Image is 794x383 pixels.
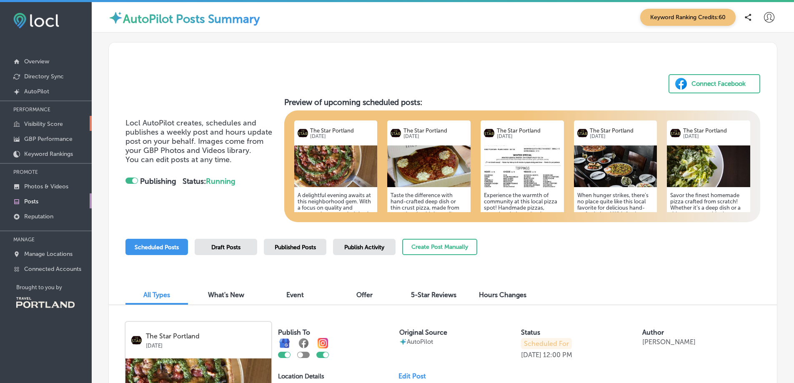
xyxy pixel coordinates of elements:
[670,192,747,280] h5: Savor the finest homemade pizza crafted from scratch! Whether it’s a deep dish or a thin crust, e...
[24,198,38,205] p: Posts
[286,291,304,299] span: Event
[590,128,654,134] p: The Star Portland
[356,291,373,299] span: Offer
[403,128,467,134] p: The Star Portland
[683,128,747,134] p: The Star Portland
[391,192,467,280] h5: Taste the difference with hand-crafted deep dish or thin crust pizza, made from scratch using hig...
[543,351,572,359] p: 12:00 PM
[521,338,572,349] p: Scheduled For
[574,145,657,187] img: 1740694625f3a906b6-8623-43d1-9d1d-fe4203283c81_LittleStar-791copy_1.jpg
[399,328,447,336] label: Original Source
[402,239,477,255] button: Create Post Manually
[125,118,272,155] span: Locl AutoPilot creates, schedules and publishes a weekly post and hours update post on your behal...
[125,155,232,164] span: You can edit posts at any time.
[135,244,179,251] span: Scheduled Posts
[642,328,664,336] label: Author
[284,98,760,107] h3: Preview of upcoming scheduled posts:
[298,128,308,138] img: logo
[669,74,760,93] button: Connect Facebook
[479,291,526,299] span: Hours Changes
[206,177,235,186] span: Running
[208,291,244,299] span: What's New
[521,328,540,336] label: Status
[131,335,142,345] img: logo
[183,177,235,186] strong: Status:
[24,88,49,95] p: AutoPilot
[278,373,324,380] p: Location Details
[24,135,73,143] p: GBP Performance
[590,134,654,139] p: [DATE]
[310,128,374,134] p: The Star Portland
[24,150,73,158] p: Keyword Rankings
[24,58,49,65] p: Overview
[484,128,494,138] img: logo
[411,291,456,299] span: 5-Star Reviews
[407,338,433,345] p: AutoPilot
[108,10,123,25] img: autopilot-icon
[683,134,747,139] p: [DATE]
[24,73,64,80] p: Directory Sync
[146,340,266,349] p: [DATE]
[640,9,736,26] span: Keyword Ranking Credits: 60
[497,128,561,134] p: The Star Portland
[24,120,63,128] p: Visibility Score
[403,134,467,139] p: [DATE]
[691,78,746,90] div: Connect Facebook
[211,244,240,251] span: Draft Posts
[642,338,696,346] p: [PERSON_NAME]
[398,372,433,380] a: Edit Post
[387,145,471,187] img: 17406946201481ebb1-f476-48f6-84df-0ce3252a3645_DSC_4726_2.JPG
[344,244,384,251] span: Publish Activity
[24,183,68,190] p: Photos & Videos
[13,13,59,28] img: fda3e92497d09a02dc62c9cd864e3231.png
[484,192,561,280] h5: Experience the warmth of community at this local pizza spot! Handmade pizzas, organic salads, and...
[670,128,681,138] img: logo
[310,134,374,139] p: [DATE]
[481,145,564,187] img: 1740694619331f20f4-4d01-4f43-b662-38fe3cf2a345_IMG_9241.jpg
[521,351,541,359] p: [DATE]
[391,128,401,138] img: logo
[24,250,73,258] p: Manage Locations
[146,333,266,340] p: The Star Portland
[24,213,53,220] p: Reputation
[143,291,170,299] span: All Types
[298,192,374,273] h5: A delightful evening awaits at this neighborhood gem. With a focus on quality and community, gues...
[577,192,654,280] h5: When hunger strikes, there’s no place quite like this local favorite for delicious hand-crafted p...
[667,145,750,187] img: 42bc0abc-3792-4c5c-bae9-2e86f111fab0TheStarPDX_JannieHuang3E4A6915.jpg
[275,244,316,251] span: Published Posts
[399,338,407,345] img: autopilot-icon
[123,12,260,26] label: AutoPilot Posts Summary
[24,265,81,273] p: Connected Accounts
[140,177,176,186] strong: Publishing
[577,128,588,138] img: logo
[16,297,75,308] img: Travel Portland
[278,328,310,336] label: Publish To
[16,284,92,290] p: Brought to you by
[294,145,378,187] img: 17406946231b33b80d-4dff-4f20-b639-9e13df27f09f_IMG_1596.jpg
[497,134,561,139] p: [DATE]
